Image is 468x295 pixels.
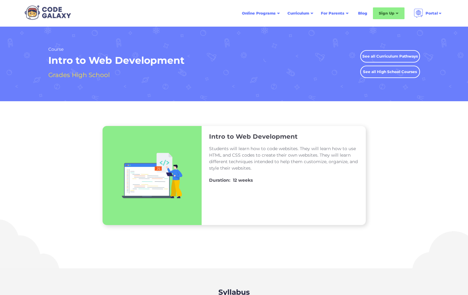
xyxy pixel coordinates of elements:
[209,176,230,184] h4: Duration:
[426,10,438,16] div: Portal
[48,70,70,80] h4: Grades
[321,10,344,16] div: For Parents
[233,176,253,184] h4: 12 weeks
[379,10,394,16] div: Sign Up
[406,226,468,270] img: Cloud Illustration
[242,10,276,16] div: Online Programs
[360,66,420,78] a: See all High School Courses
[360,50,420,63] a: See all Curriculum Pathways
[209,132,298,141] h3: Intro to Web Development
[287,10,309,16] div: Curriculum
[209,145,358,171] p: Students will learn how to code websites. They will learn how to use HTML and CSS codes to create...
[48,54,185,67] h1: Intro to Web Development
[48,46,185,52] h2: Course
[354,8,371,19] a: Blog
[72,70,110,80] h4: High School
